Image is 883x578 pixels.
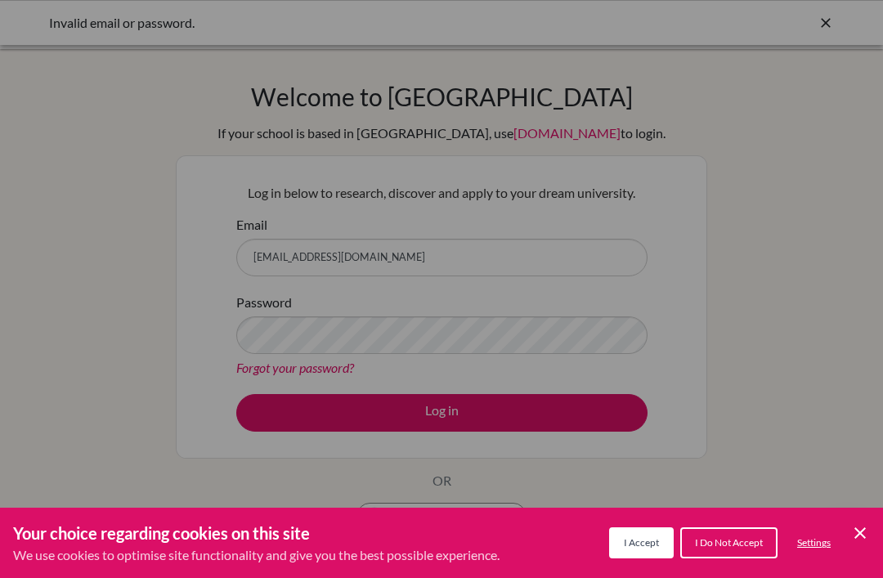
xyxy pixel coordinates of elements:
[797,536,831,549] span: Settings
[695,536,763,549] span: I Do Not Accept
[680,527,778,558] button: I Do Not Accept
[13,545,500,565] p: We use cookies to optimise site functionality and give you the best possible experience.
[784,529,844,557] button: Settings
[13,521,500,545] h3: Your choice regarding cookies on this site
[850,523,870,543] button: Save and close
[624,536,659,549] span: I Accept
[609,527,674,558] button: I Accept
